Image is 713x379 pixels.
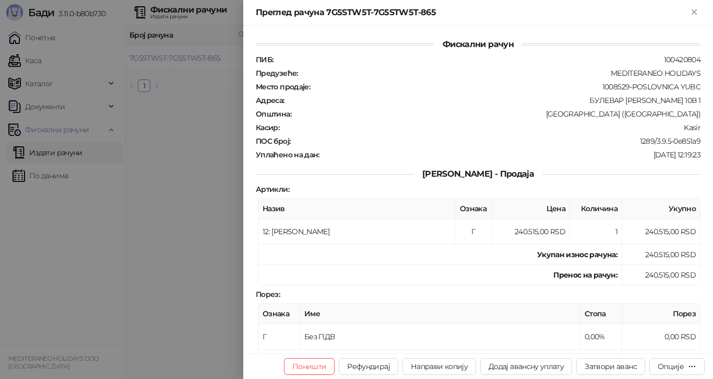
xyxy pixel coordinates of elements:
[286,96,702,105] div: БУЛЕВАР [PERSON_NAME] 10В 1
[258,199,455,219] th: Назив
[300,324,580,350] td: Без ПДВ
[688,6,700,19] button: Close
[256,68,298,78] strong: Предузеће :
[649,358,705,375] button: Опције
[622,245,700,265] td: 240.515,00 RSD
[292,109,702,119] div: [GEOGRAPHIC_DATA] ([GEOGRAPHIC_DATA])
[622,350,700,370] td: 0,00 RSD
[492,199,570,219] th: Цена
[280,123,702,132] div: Kasir
[414,169,542,179] span: [PERSON_NAME] - Продаја
[411,362,468,371] span: Направи копију
[256,55,273,64] strong: ПИБ :
[256,123,279,132] strong: Касир :
[570,199,622,219] th: Количина
[311,82,702,91] div: 1008529-POSLOVNICA YUBC
[537,250,617,259] strong: Укупан износ рачуна :
[284,358,335,375] button: Поништи
[455,219,492,245] td: Г
[622,199,700,219] th: Укупно
[576,358,645,375] button: Затвори аванс
[258,304,300,324] th: Ознака
[580,324,622,350] td: 0,00%
[553,270,617,280] strong: Пренос на рачун :
[256,82,310,91] strong: Место продаје :
[256,6,688,19] div: Преглед рачуна 7G5STW5T-7G5STW5T-865
[622,219,700,245] td: 240.515,00 RSD
[570,219,622,245] td: 1
[622,324,700,350] td: 0,00 RSD
[480,358,572,375] button: Додај авансну уплату
[256,136,290,146] strong: ПОС број :
[622,265,700,285] td: 240.515,00 RSD
[274,55,702,64] div: 100420804
[258,324,300,350] td: Г
[291,136,702,146] div: 1289/3.9.5-0e851a9
[658,362,684,371] div: Опције
[434,39,522,49] span: Фискални рачун
[320,150,702,159] div: [DATE] 12:19:23
[299,68,702,78] div: MEDITERANEO HOLIDAYS
[256,290,280,299] strong: Порез :
[300,304,580,324] th: Име
[622,304,700,324] th: Порез
[580,304,622,324] th: Стопа
[492,219,570,245] td: 240.515,00 RSD
[256,185,289,194] strong: Артикли :
[256,150,319,159] strong: Уплаћено на дан :
[256,109,291,119] strong: Општина :
[256,96,284,105] strong: Адреса :
[402,358,476,375] button: Направи копију
[339,358,398,375] button: Рефундирај
[455,199,492,219] th: Ознака
[258,219,455,245] td: 12: [PERSON_NAME]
